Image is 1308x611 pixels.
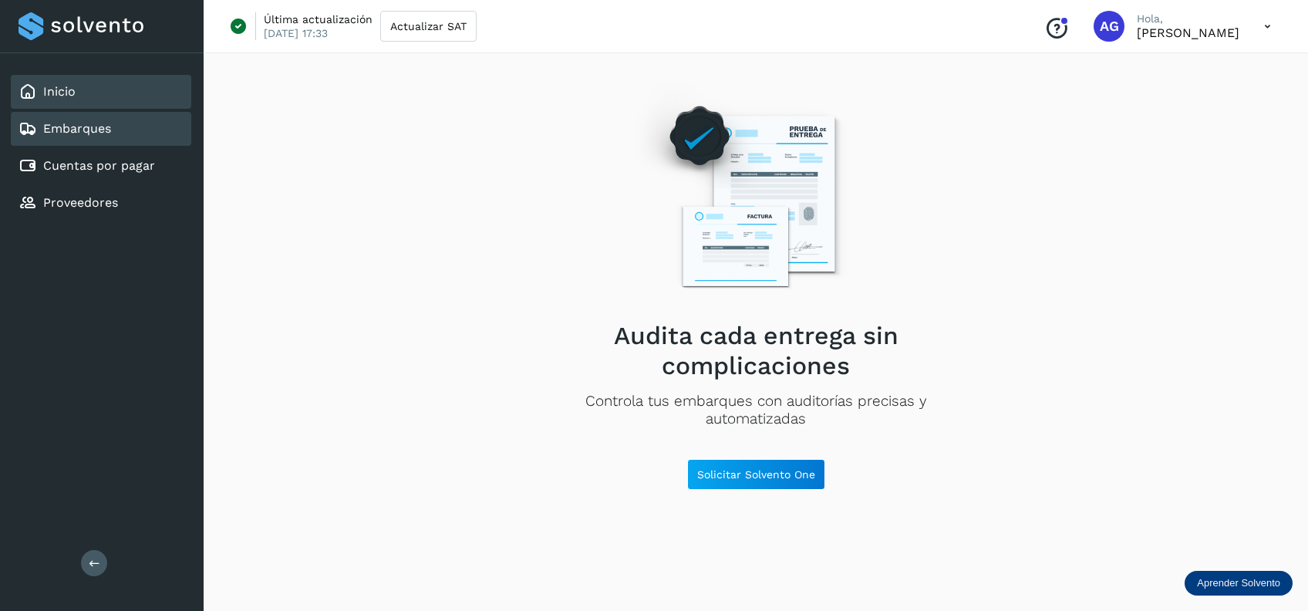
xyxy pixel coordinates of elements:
[1185,571,1293,596] div: Aprender Solvento
[390,21,467,32] span: Actualizar SAT
[11,75,191,109] div: Inicio
[1137,12,1239,25] p: Hola,
[622,83,889,309] img: Empty state image
[1137,25,1239,40] p: Abigail Gonzalez Leon
[43,121,111,136] a: Embarques
[43,195,118,210] a: Proveedores
[264,26,328,40] p: [DATE] 17:33
[536,393,976,428] p: Controla tus embarques con auditorías precisas y automatizadas
[43,158,155,173] a: Cuentas por pagar
[264,12,373,26] p: Última actualización
[697,469,815,480] span: Solicitar Solvento One
[687,459,825,490] button: Solicitar Solvento One
[380,11,477,42] button: Actualizar SAT
[11,112,191,146] div: Embarques
[1197,577,1280,589] p: Aprender Solvento
[536,321,976,380] h2: Audita cada entrega sin complicaciones
[43,84,76,99] a: Inicio
[11,186,191,220] div: Proveedores
[11,149,191,183] div: Cuentas por pagar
